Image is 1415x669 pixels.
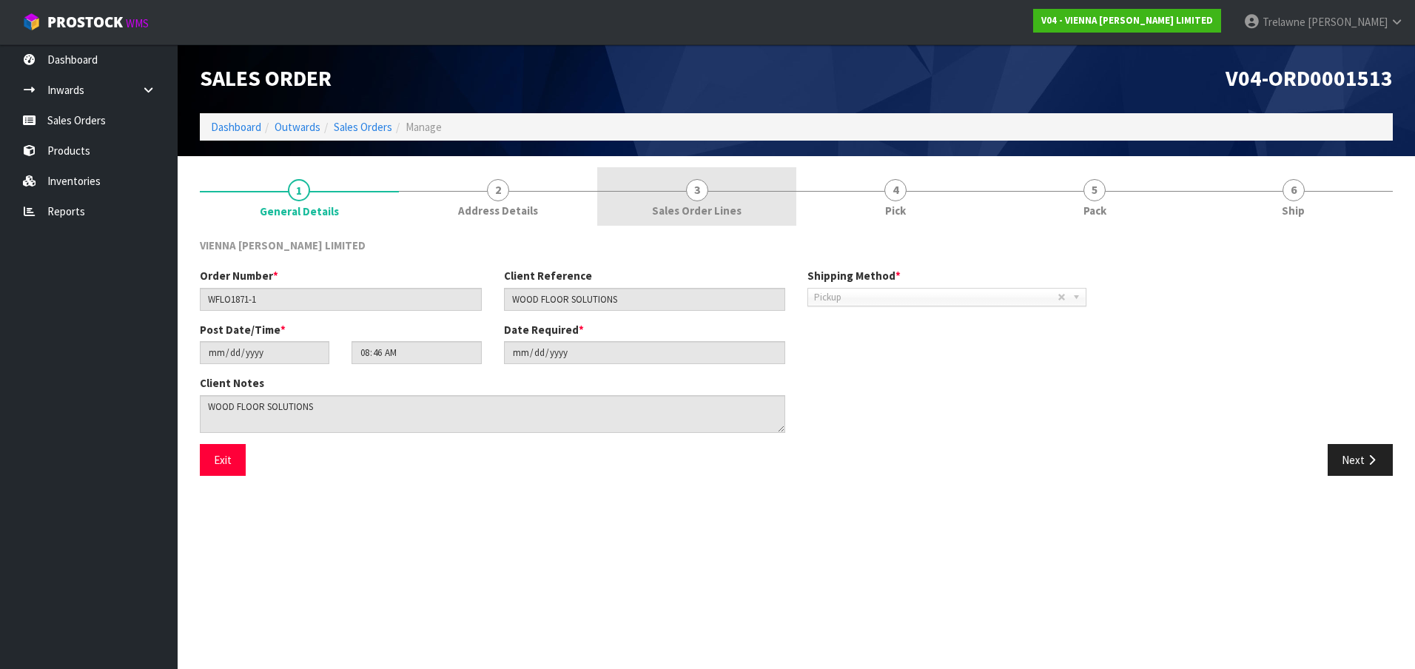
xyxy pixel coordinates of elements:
[1283,179,1305,201] span: 6
[47,13,123,32] span: ProStock
[487,179,509,201] span: 2
[406,120,442,134] span: Manage
[200,268,278,283] label: Order Number
[1263,15,1305,29] span: Trelawne
[126,16,149,30] small: WMS
[200,226,1393,487] span: General Details
[504,288,786,311] input: Client Reference
[200,238,366,252] span: VIENNA [PERSON_NAME] LIMITED
[1308,15,1388,29] span: [PERSON_NAME]
[885,203,906,218] span: Pick
[504,322,584,337] label: Date Required
[200,444,246,476] button: Exit
[652,203,742,218] span: Sales Order Lines
[200,375,264,391] label: Client Notes
[211,120,261,134] a: Dashboard
[1083,203,1106,218] span: Pack
[22,13,41,31] img: cube-alt.png
[1282,203,1305,218] span: Ship
[200,288,482,311] input: Order Number
[458,203,538,218] span: Address Details
[275,120,320,134] a: Outwards
[200,64,332,92] span: Sales Order
[260,204,339,219] span: General Details
[1083,179,1106,201] span: 5
[288,179,310,201] span: 1
[686,179,708,201] span: 3
[884,179,907,201] span: 4
[504,268,592,283] label: Client Reference
[334,120,392,134] a: Sales Orders
[814,289,1058,306] span: Pickup
[200,322,286,337] label: Post Date/Time
[1328,444,1393,476] button: Next
[807,268,901,283] label: Shipping Method
[1041,14,1213,27] strong: V04 - VIENNA [PERSON_NAME] LIMITED
[1226,64,1393,92] span: V04-ORD0001513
